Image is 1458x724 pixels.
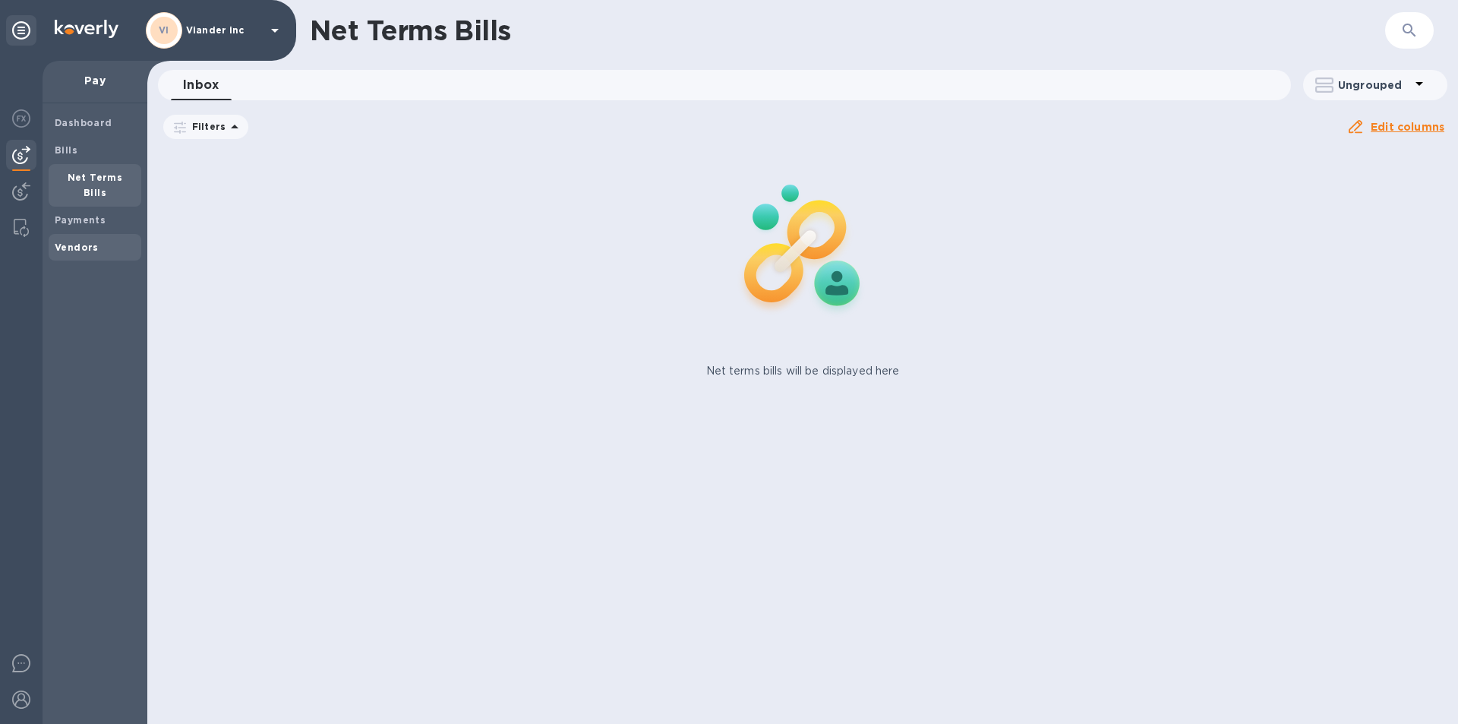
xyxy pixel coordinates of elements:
b: Dashboard [55,117,112,128]
p: Net terms bills will be displayed here [706,363,900,379]
u: Edit columns [1371,121,1444,133]
b: Vendors [55,242,99,253]
p: Ungrouped [1338,77,1410,93]
img: Foreign exchange [12,109,30,128]
p: Pay [55,73,135,88]
p: Filters [186,120,226,133]
b: Net Terms Bills [68,172,123,198]
h1: Net Terms Bills [310,14,511,46]
img: Logo [55,20,118,38]
b: Payments [55,214,106,226]
p: Viander inc [186,25,262,36]
span: Inbox [183,74,219,96]
b: Bills [55,144,77,156]
b: VI [159,24,169,36]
